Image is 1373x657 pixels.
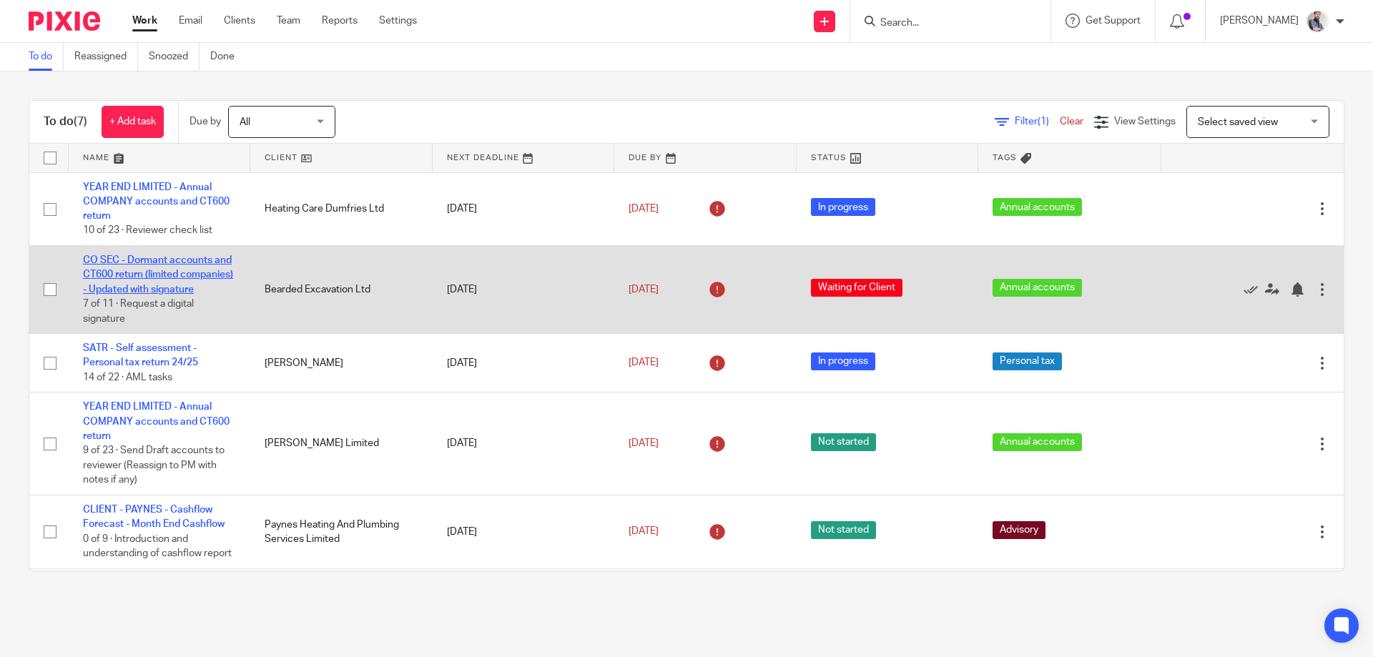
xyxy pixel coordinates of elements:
[433,392,614,495] td: [DATE]
[74,116,87,127] span: (7)
[29,43,64,71] a: To do
[240,117,250,127] span: All
[1244,282,1265,297] a: Mark as done
[811,279,902,297] span: Waiting for Client
[102,106,164,138] a: + Add task
[433,334,614,392] td: [DATE]
[1306,10,1329,33] img: Pixie%2002.jpg
[811,198,875,216] span: In progress
[83,182,230,222] a: YEAR END LIMITED - Annual COMPANY accounts and CT600 return
[250,495,432,568] td: Paynes Heating And Plumbing Services Limited
[83,299,194,324] span: 7 of 11 · Request a digital signature
[433,568,614,642] td: [DATE]
[993,521,1045,539] span: Advisory
[190,114,221,129] p: Due by
[149,43,200,71] a: Snoozed
[322,14,358,28] a: Reports
[433,172,614,246] td: [DATE]
[1060,117,1083,127] a: Clear
[83,226,212,236] span: 10 of 23 · Reviewer check list
[629,438,659,448] span: [DATE]
[1220,14,1299,28] p: [PERSON_NAME]
[250,246,432,334] td: Bearded Excavation Ltd
[132,14,157,28] a: Work
[83,505,225,529] a: CLIENT - PAYNES - Cashflow Forecast - Month End Cashflow
[1114,117,1176,127] span: View Settings
[224,14,255,28] a: Clients
[811,521,876,539] span: Not started
[993,198,1082,216] span: Annual accounts
[29,11,100,31] img: Pixie
[83,446,225,485] span: 9 of 23 · Send Draft accounts to reviewer (Reassign to PM with notes if any)
[83,372,172,382] span: 14 of 22 · AML tasks
[433,495,614,568] td: [DATE]
[250,334,432,392] td: [PERSON_NAME]
[993,352,1062,370] span: Personal tax
[83,343,198,367] a: SATR - Self assessment - Personal tax return 24/25
[629,285,659,295] span: [DATE]
[74,43,138,71] a: Reassigned
[811,433,876,451] span: Not started
[250,392,432,495] td: [PERSON_NAME] Limited
[83,534,232,559] span: 0 of 9 · Introduction and understanding of cashflow report
[210,43,245,71] a: Done
[1086,16,1141,26] span: Get Support
[993,154,1017,162] span: Tags
[879,17,1008,30] input: Search
[379,14,417,28] a: Settings
[993,433,1082,451] span: Annual accounts
[993,279,1082,297] span: Annual accounts
[277,14,300,28] a: Team
[433,246,614,334] td: [DATE]
[1015,117,1060,127] span: Filter
[1198,117,1278,127] span: Select saved view
[811,352,875,370] span: In progress
[629,527,659,537] span: [DATE]
[83,402,230,441] a: YEAR END LIMITED - Annual COMPANY accounts and CT600 return
[83,255,233,295] a: CO SEC - Dormant accounts and CT600 return (limited companies) - Updated with signature
[44,114,87,129] h1: To do
[250,172,432,246] td: Heating Care Dumfries Ltd
[1038,117,1049,127] span: (1)
[629,358,659,368] span: [DATE]
[629,204,659,214] span: [DATE]
[179,14,202,28] a: Email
